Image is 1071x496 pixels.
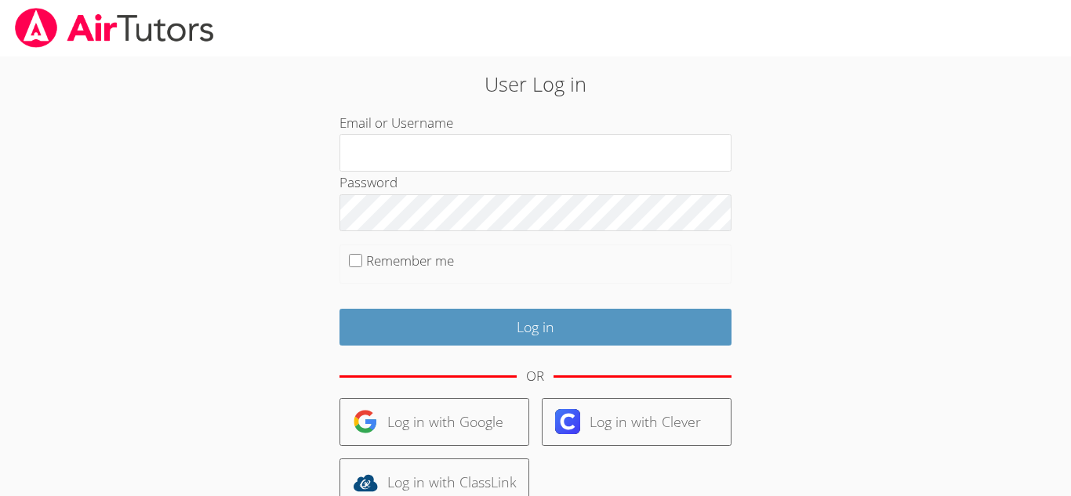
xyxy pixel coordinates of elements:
[526,365,544,388] div: OR
[13,8,216,48] img: airtutors_banner-c4298cdbf04f3fff15de1276eac7730deb9818008684d7c2e4769d2f7ddbe033.png
[555,409,580,434] img: clever-logo-6eab21bc6e7a338710f1a6ff85c0baf02591cd810cc4098c63d3a4b26e2feb20.svg
[542,398,732,446] a: Log in with Clever
[339,309,732,346] input: Log in
[246,69,825,99] h2: User Log in
[339,173,398,191] label: Password
[339,398,529,446] a: Log in with Google
[353,409,378,434] img: google-logo-50288ca7cdecda66e5e0955fdab243c47b7ad437acaf1139b6f446037453330a.svg
[339,114,453,132] label: Email or Username
[366,252,454,270] label: Remember me
[353,470,378,495] img: classlink-logo-d6bb404cc1216ec64c9a2012d9dc4662098be43eaf13dc465df04b49fa7ab582.svg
